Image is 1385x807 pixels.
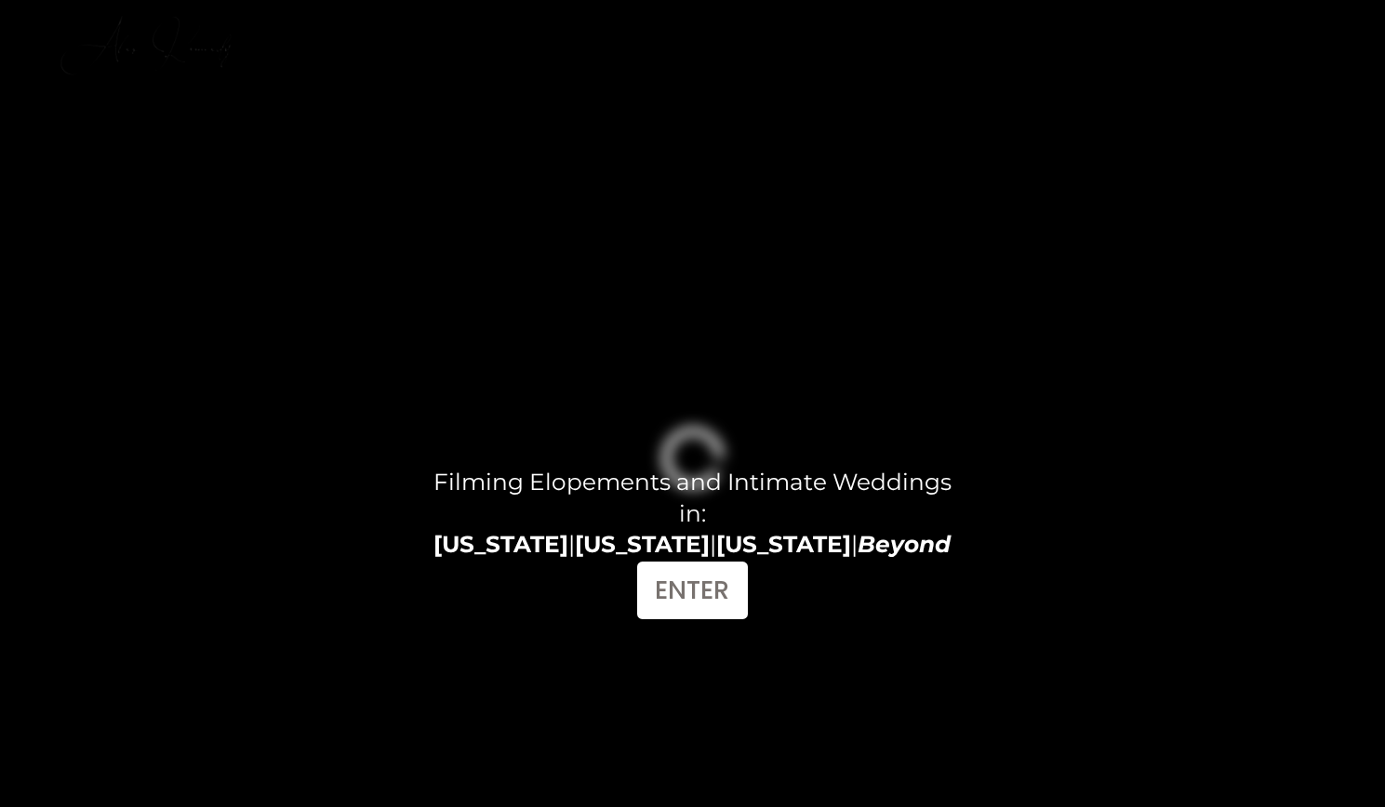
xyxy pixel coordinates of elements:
a: ENTER [637,562,748,619]
a: EXPERIENCE [948,13,1075,39]
a: HOME [857,13,918,39]
strong: [US_STATE] [716,530,851,558]
strong: [US_STATE] [575,530,710,558]
h4: Filming Elopements and Intimate Weddings in: | | | [429,467,956,561]
a: INVESTMENT [1195,13,1329,39]
em: Beyond [858,530,951,558]
a: FILMS [1105,13,1166,39]
a: Alex Kennedy Films [56,11,242,42]
img: Alex Kennedy Films [56,11,242,86]
strong: [US_STATE] [433,530,568,558]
